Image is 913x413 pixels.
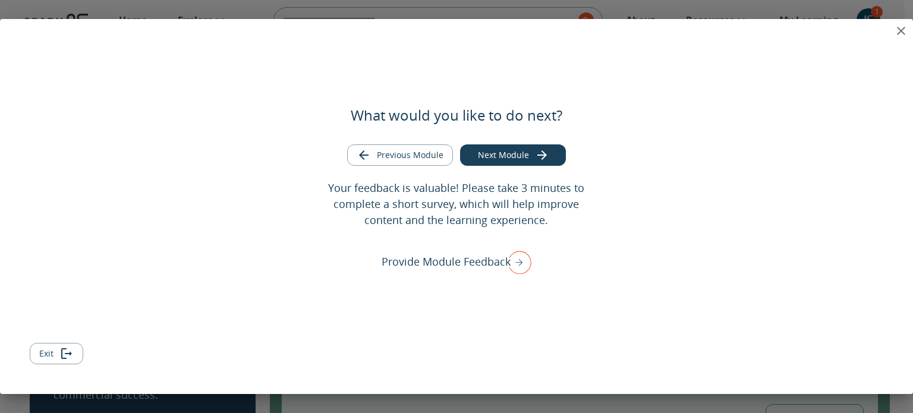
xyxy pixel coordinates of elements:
button: Exit module [30,343,83,365]
img: right arrow [502,247,531,278]
h5: What would you like to do next? [351,106,562,125]
button: Go to previous module [347,144,453,166]
button: close [889,19,913,43]
p: Provide Module Feedback [382,254,511,270]
button: Go to next module [460,144,566,166]
p: Your feedback is valuable! Please take 3 minutes to complete a short survey, which will help impr... [320,180,594,228]
div: Provide Module Feedback [382,247,531,278]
